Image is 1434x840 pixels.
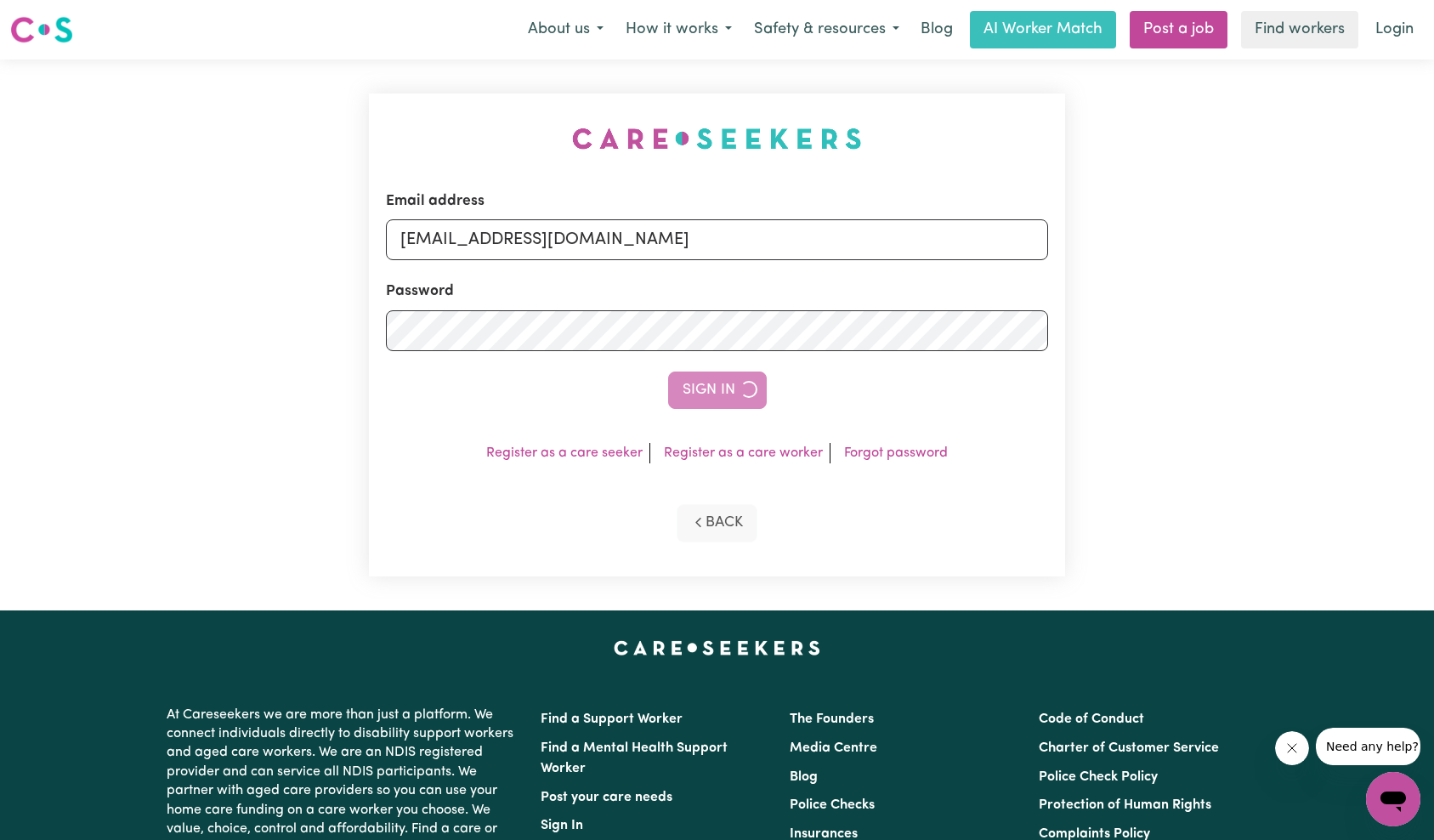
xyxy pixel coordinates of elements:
iframe: Message from company [1316,728,1420,765]
a: Blog [910,11,963,48]
a: AI Worker Match [970,11,1116,48]
button: How it works [615,12,743,48]
a: Find a Mental Health Support Worker [541,741,728,775]
button: Safety & resources [743,12,910,48]
a: Protection of Human Rights [1039,798,1211,812]
a: Media Centre [790,741,877,755]
iframe: Button to launch messaging window [1366,772,1420,826]
a: The Founders [790,712,874,726]
a: Login [1365,11,1424,48]
iframe: Close message [1275,731,1309,765]
input: Email address [386,219,1049,260]
label: Email address [386,190,485,213]
a: Sign In [541,819,583,832]
a: Careseekers logo [10,10,73,49]
img: Careseekers logo [10,14,73,45]
a: Post a job [1130,11,1227,48]
a: Police Checks [790,798,875,812]
a: Find workers [1241,11,1358,48]
a: Post your care needs [541,791,672,804]
button: About us [517,12,615,48]
a: Register as a care seeker [486,446,643,460]
label: Password [386,281,454,303]
a: Careseekers home page [614,641,820,655]
a: Register as a care worker [664,446,823,460]
a: Charter of Customer Service [1039,741,1219,755]
a: Blog [790,770,818,784]
a: Find a Support Worker [541,712,683,726]
a: Police Check Policy [1039,770,1158,784]
a: Code of Conduct [1039,712,1144,726]
a: Forgot password [844,446,948,460]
